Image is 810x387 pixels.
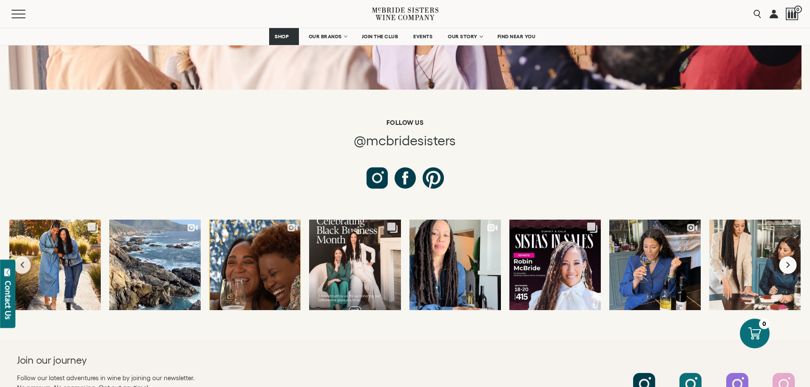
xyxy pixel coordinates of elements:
a: JOIN THE CLUB [356,28,404,45]
a: Keynote announcement! Welcome @mcbridesisters to @sistasinsales! She started... [509,220,601,310]
a: FIND NEAR YOU [492,28,541,45]
a: It's almost time 🤫 Hint: Y'all have been asking for this non-stop since we ... [709,220,801,310]
a: You asked. We delivered. Ever since launching Black Girl Magic Wines Wines in... [609,220,701,310]
h2: Join our journey [17,353,366,367]
div: 0 [759,319,770,329]
span: FIND NEAR YOU [497,34,536,40]
span: 0 [794,6,802,13]
a: Every August, we raise a glass for Black Business Month, but this year it hit... [309,220,401,310]
a: The vibes are in the air… harvest is getting closer here in California. With ... [9,220,101,310]
a: It’s my birthday month, and I want to invite you to join our wine club family... [409,220,501,310]
div: Contact Us [4,281,12,319]
button: Previous slide [14,256,31,274]
button: Mobile Menu Trigger [11,10,42,18]
span: SHOP [275,34,289,40]
a: EVENTS [408,28,438,45]
a: We talk a lot about the coasts of California and New Zealand. It’s because th... [109,220,201,310]
span: OUR STORY [448,34,477,40]
a: OUR BRANDS [303,28,352,45]
a: SHOP [269,28,299,45]
a: On August 16, join us at KQED for Fresh Glass Uncorked, an evening of wine, c... [209,220,301,310]
span: EVENTS [413,34,432,40]
h6: Follow us [68,119,742,127]
span: JOIN THE CLUB [362,34,398,40]
a: OUR STORY [442,28,488,45]
button: Next slide [779,256,797,274]
span: @mcbridesisters [354,133,456,148]
span: OUR BRANDS [309,34,342,40]
a: Follow us on Instagram [367,167,388,189]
